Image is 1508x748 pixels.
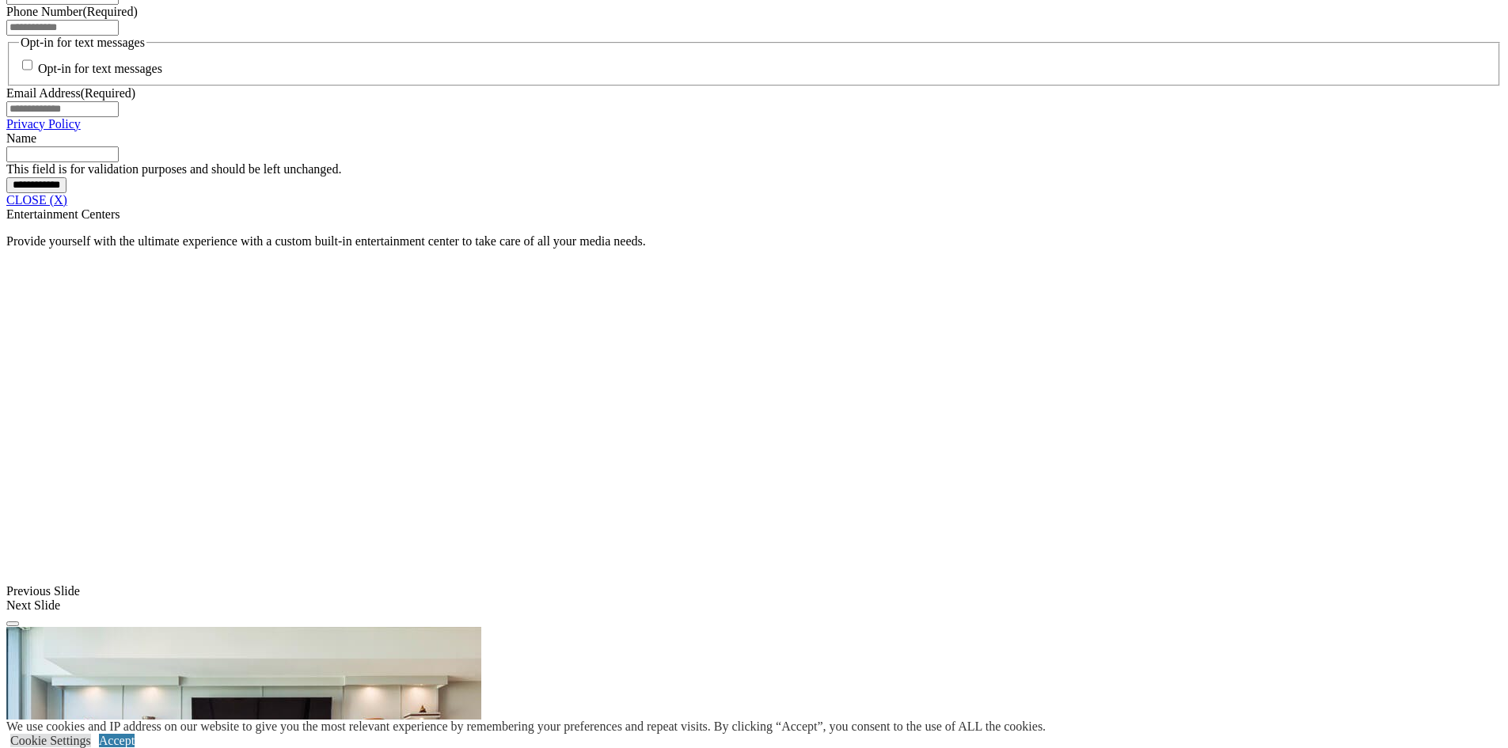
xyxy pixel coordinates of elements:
div: This field is for validation purposes and should be left unchanged. [6,162,1502,177]
label: Name [6,131,36,145]
p: Provide yourself with the ultimate experience with a custom built-in entertainment center to take... [6,234,1502,249]
div: Previous Slide [6,584,1502,598]
button: Click here to pause slide show [6,621,19,626]
label: Opt-in for text messages [38,63,162,76]
span: (Required) [81,86,135,100]
label: Email Address [6,86,135,100]
span: Entertainment Centers [6,207,120,221]
span: (Required) [82,5,137,18]
a: Privacy Policy [6,117,81,131]
div: We use cookies and IP address on our website to give you the most relevant experience by remember... [6,720,1046,734]
a: Cookie Settings [10,734,91,747]
label: Phone Number [6,5,138,18]
div: Next Slide [6,598,1502,613]
a: Accept [99,734,135,747]
legend: Opt-in for text messages [19,36,146,50]
a: CLOSE (X) [6,193,67,207]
